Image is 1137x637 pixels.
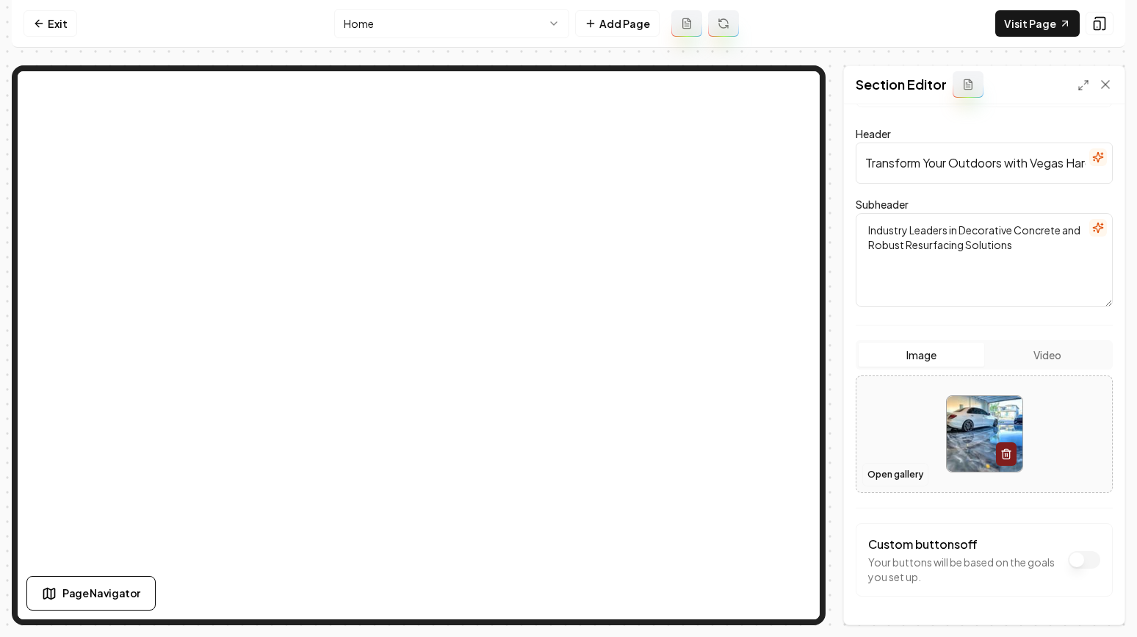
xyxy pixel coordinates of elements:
[856,198,909,211] label: Subheader
[953,71,983,98] button: Add admin section prompt
[856,74,947,95] h2: Section Editor
[26,576,156,611] button: Page Navigator
[868,536,978,552] label: Custom buttons off
[24,10,77,37] a: Exit
[995,10,1080,37] a: Visit Page
[575,10,660,37] button: Add Page
[62,586,140,601] span: Page Navigator
[856,143,1113,184] input: Header
[984,343,1110,367] button: Video
[708,10,739,37] button: Regenerate page
[856,127,891,140] label: Header
[859,343,984,367] button: Image
[862,463,928,486] button: Open gallery
[671,10,702,37] button: Add admin page prompt
[868,555,1061,584] p: Your buttons will be based on the goals you set up.
[947,396,1022,472] img: image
